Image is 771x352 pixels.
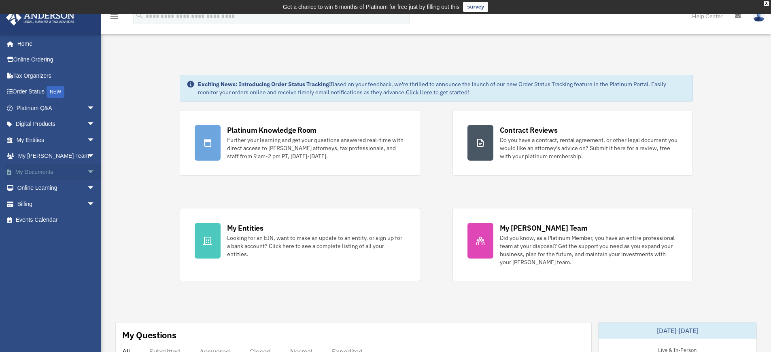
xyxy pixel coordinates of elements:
[87,132,103,148] span: arrow_drop_down
[406,89,469,96] a: Click Here to get started!
[87,116,103,133] span: arrow_drop_down
[500,136,678,160] div: Do you have a contract, rental agreement, or other legal document you would like an attorney's ad...
[87,180,103,197] span: arrow_drop_down
[500,234,678,266] div: Did you know, as a Platinum Member, you have an entire professional team at your disposal? Get th...
[599,322,756,339] div: [DATE]-[DATE]
[6,212,107,228] a: Events Calendar
[6,180,107,196] a: Online Learningarrow_drop_down
[500,223,588,233] div: My [PERSON_NAME] Team
[6,164,107,180] a: My Documentsarrow_drop_down
[87,196,103,212] span: arrow_drop_down
[87,148,103,165] span: arrow_drop_down
[122,329,176,341] div: My Questions
[227,136,405,160] div: Further your learning and get your questions answered real-time with direct access to [PERSON_NAM...
[452,110,693,176] a: Contract Reviews Do you have a contract, rental agreement, or other legal document you would like...
[6,68,107,84] a: Tax Organizers
[109,14,119,21] a: menu
[6,36,103,52] a: Home
[6,100,107,116] a: Platinum Q&Aarrow_drop_down
[283,2,460,12] div: Get a chance to win 6 months of Platinum for free just by filling out this
[764,1,769,6] div: close
[6,132,107,148] a: My Entitiesarrow_drop_down
[6,148,107,164] a: My [PERSON_NAME] Teamarrow_drop_down
[135,11,144,20] i: search
[6,52,107,68] a: Online Ordering
[452,208,693,281] a: My [PERSON_NAME] Team Did you know, as a Platinum Member, you have an entire professional team at...
[753,10,765,22] img: User Pic
[198,80,686,96] div: Based on your feedback, we're thrilled to announce the launch of our new Order Status Tracking fe...
[87,100,103,117] span: arrow_drop_down
[500,125,558,135] div: Contract Reviews
[198,81,331,88] strong: Exciting News: Introducing Order Status Tracking!
[227,125,317,135] div: Platinum Knowledge Room
[6,116,107,132] a: Digital Productsarrow_drop_down
[87,164,103,180] span: arrow_drop_down
[227,223,263,233] div: My Entities
[4,10,77,25] img: Anderson Advisors Platinum Portal
[6,196,107,212] a: Billingarrow_drop_down
[463,2,488,12] a: survey
[180,110,420,176] a: Platinum Knowledge Room Further your learning and get your questions answered real-time with dire...
[180,208,420,281] a: My Entities Looking for an EIN, want to make an update to an entity, or sign up for a bank accoun...
[6,84,107,100] a: Order StatusNEW
[227,234,405,258] div: Looking for an EIN, want to make an update to an entity, or sign up for a bank account? Click her...
[109,11,119,21] i: menu
[47,86,64,98] div: NEW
